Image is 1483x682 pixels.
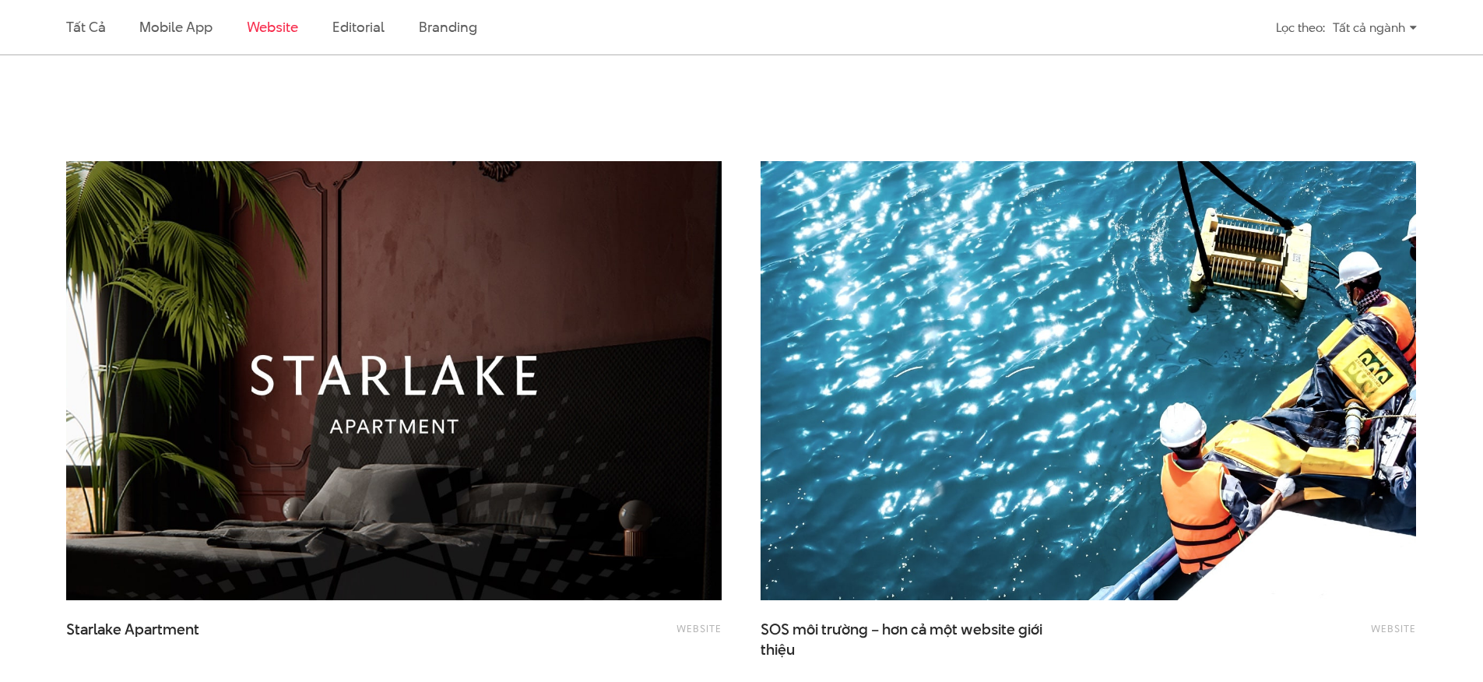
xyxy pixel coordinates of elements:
a: Website [676,621,722,635]
a: Website [247,17,298,37]
img: Starlake Apartment [33,139,754,623]
a: Mobile app [139,17,212,37]
div: Tất cả ngành [1333,14,1417,41]
img: SOS môi trường – hơn cả một website giới thiệu [761,161,1416,600]
a: SOS môi trường – hơn cả một website giớithiệu [761,620,1072,659]
div: Lọc theo: [1276,14,1325,41]
a: Editorial [332,17,385,37]
a: Website [1371,621,1416,635]
span: Starlake [66,619,121,640]
a: Starlake Apartment [66,620,378,659]
span: thiệu [761,640,795,660]
span: Apartment [125,619,199,640]
span: SOS môi trường – hơn cả một website giới [761,620,1072,659]
a: Branding [419,17,476,37]
a: Tất cả [66,17,105,37]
